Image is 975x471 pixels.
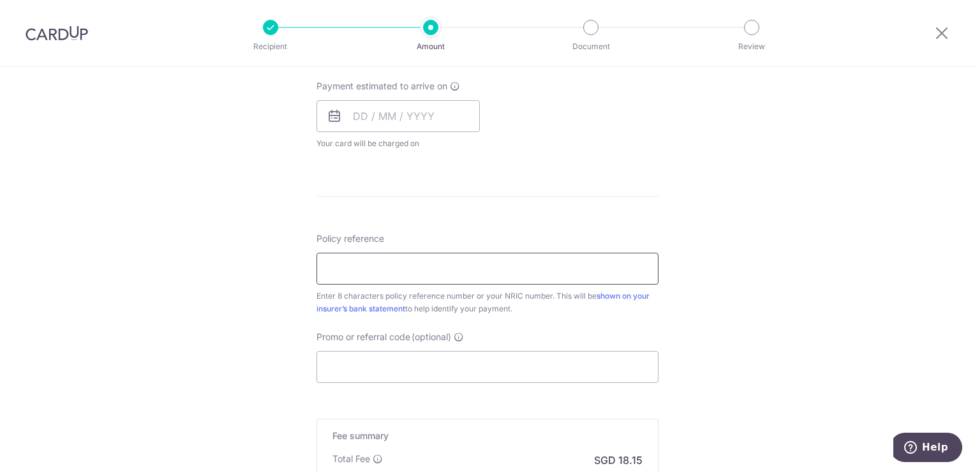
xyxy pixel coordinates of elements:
p: Recipient [223,40,318,53]
input: DD / MM / YYYY [316,100,480,132]
label: Policy reference [316,232,384,245]
p: SGD 18.15 [594,452,643,468]
span: (optional) [412,331,451,343]
span: Your card will be charged on [316,137,480,150]
h5: Fee summary [332,430,643,442]
span: Payment estimated to arrive on [316,80,447,93]
span: Promo or referral code [316,331,410,343]
p: Amount [383,40,478,53]
p: Document [544,40,638,53]
div: Enter 8 characters policy reference number or your NRIC number. This will be to help identify you... [316,290,659,315]
p: Review [704,40,799,53]
p: Total Fee [332,452,370,465]
img: CardUp [26,26,88,41]
iframe: Opens a widget where you can find more information [893,433,962,465]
